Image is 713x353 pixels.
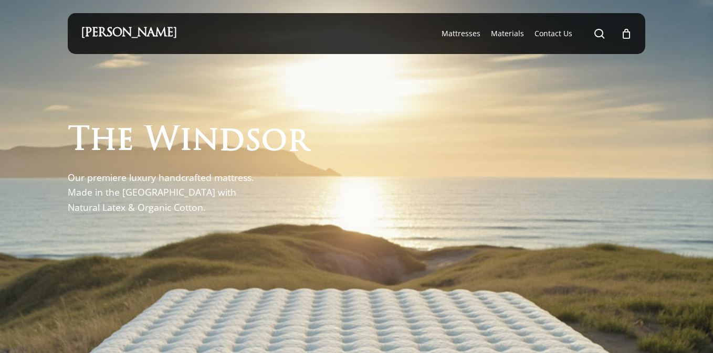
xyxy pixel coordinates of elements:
[144,125,180,157] span: W
[81,28,177,39] a: [PERSON_NAME]
[117,125,134,157] span: e
[442,28,480,39] a: Mattresses
[261,126,287,158] span: o
[534,28,572,39] a: Contact Us
[219,126,245,158] span: d
[192,126,219,158] span: n
[180,125,192,157] span: i
[436,13,632,54] nav: Main Menu
[491,28,524,38] span: Materials
[90,125,117,157] span: h
[68,125,309,157] h1: The Windsor
[287,126,309,158] span: r
[68,125,90,157] span: T
[245,126,261,158] span: s
[442,28,480,38] span: Mattresses
[68,170,265,215] p: Our premiere luxury handcrafted mattress. Made in the [GEOGRAPHIC_DATA] with Natural Latex & Orga...
[491,28,524,39] a: Materials
[534,28,572,38] span: Contact Us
